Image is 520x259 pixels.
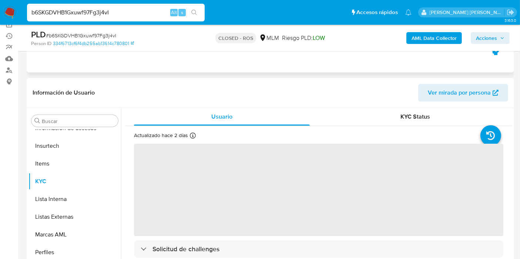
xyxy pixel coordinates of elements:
[405,9,412,16] a: Notificaciones
[418,84,508,102] button: Ver mirada por persona
[430,9,504,16] p: carlos.obholz@mercadolibre.com
[181,9,183,16] span: s
[476,32,497,44] span: Acciones
[401,112,430,121] span: KYC Status
[28,226,121,243] button: Marcas AML
[406,32,462,44] button: AML Data Collector
[504,17,516,23] span: 3.163.0
[428,84,491,102] span: Ver mirada por persona
[171,9,177,16] span: Alt
[313,34,325,42] span: LOW
[31,28,46,40] b: PLD
[46,32,116,39] span: # b6SKGDVHB1Gxuwf97Fg3j4vI
[34,118,40,124] button: Buscar
[152,245,219,253] h3: Solicitud de challenges
[28,208,121,226] button: Listas Externas
[215,33,256,43] p: CLOSED - ROS
[282,34,325,42] span: Riesgo PLD:
[33,89,95,96] h1: Información de Usuario
[28,173,121,190] button: KYC
[134,144,503,236] span: ‌
[27,8,205,17] input: Buscar usuario o caso...
[28,155,121,173] button: Items
[31,40,51,47] b: Person ID
[53,40,134,47] a: 334f6713cf6f4db255ab13614c780801
[28,137,121,155] button: Insurtech
[28,190,121,208] button: Lista Interna
[42,118,115,125] input: Buscar
[134,132,188,139] p: Actualizado hace 2 días
[211,112,232,121] span: Usuario
[259,34,279,42] div: MLM
[356,8,398,16] span: Accesos rápidos
[507,8,514,16] a: Salir
[187,7,202,18] button: search-icon
[134,241,503,258] div: Solicitud de challenges
[412,32,457,44] b: AML Data Collector
[471,32,510,44] button: Acciones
